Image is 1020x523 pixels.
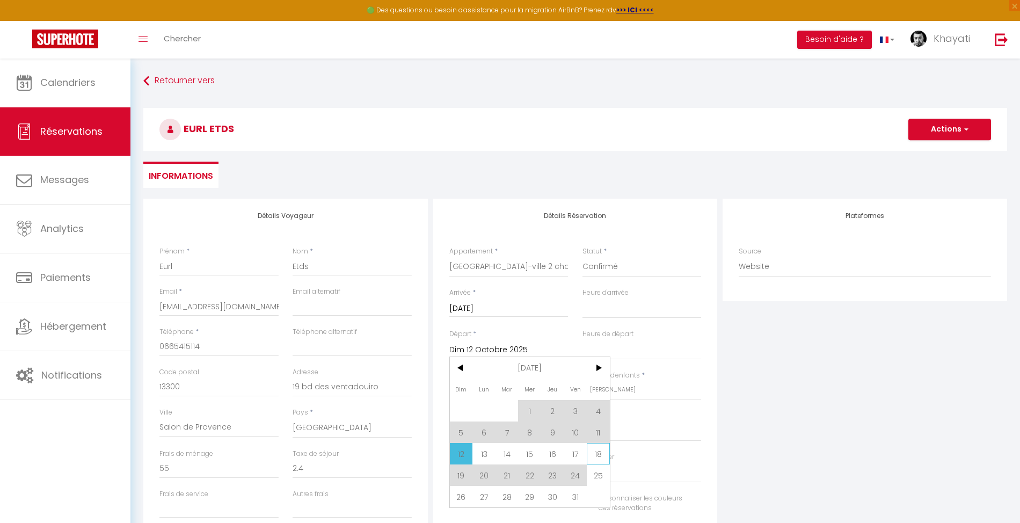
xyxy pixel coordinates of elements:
[159,449,213,459] label: Frais de ménage
[159,489,208,499] label: Frais de service
[40,319,106,333] span: Hébergement
[739,246,761,257] label: Source
[449,329,471,339] label: Départ
[518,464,541,486] span: 22
[164,33,201,44] span: Chercher
[797,31,872,49] button: Besoin d'aide ?
[582,452,614,462] label: A relancer
[40,173,89,186] span: Messages
[32,30,98,48] img: Super Booking
[496,464,519,486] span: 21
[582,329,633,339] label: Heure de départ
[472,357,587,379] span: [DATE]
[293,246,308,257] label: Nom
[541,400,564,422] span: 2
[40,125,103,138] span: Réservations
[910,31,927,47] img: ...
[541,422,564,443] span: 9
[616,5,654,14] a: >>> ICI <<<<
[934,32,970,45] span: Khayati
[159,408,172,418] label: Ville
[739,212,991,220] h4: Plateformes
[472,443,496,464] span: 13
[40,271,91,284] span: Paiements
[449,212,702,220] h4: Détails Réservation
[293,287,340,297] label: Email alternatif
[472,464,496,486] span: 20
[450,357,473,379] span: <
[143,71,1007,91] a: Retourner vers
[518,486,541,507] span: 29
[449,288,471,298] label: Arrivée
[293,327,357,337] label: Téléphone alternatif
[41,368,102,382] span: Notifications
[995,33,1008,46] img: logout
[564,379,587,400] span: Ven
[587,357,610,379] span: >
[40,222,84,235] span: Analytics
[496,486,519,507] span: 28
[159,367,199,377] label: Code postal
[496,379,519,400] span: Mar
[518,422,541,443] span: 8
[564,464,587,486] span: 24
[518,400,541,422] span: 1
[564,400,587,422] span: 3
[496,443,519,464] span: 14
[472,422,496,443] span: 6
[472,379,496,400] span: Lun
[564,422,587,443] span: 10
[159,246,185,257] label: Prénom
[40,76,96,89] span: Calendriers
[293,489,329,499] label: Autres frais
[143,162,218,188] li: Informations
[496,422,519,443] span: 7
[541,443,564,464] span: 16
[587,379,610,400] span: [PERSON_NAME]
[293,408,308,418] label: Pays
[156,21,209,59] a: Chercher
[159,287,177,297] label: Email
[587,464,610,486] span: 25
[587,400,610,422] span: 4
[582,288,629,298] label: Heure d'arrivée
[159,327,194,337] label: Téléphone
[587,443,610,464] span: 18
[450,464,473,486] span: 19
[902,21,983,59] a: ... Khayati
[582,371,640,381] label: Nombre d'enfants
[450,443,473,464] span: 12
[582,246,602,257] label: Statut
[587,422,610,443] span: 11
[541,486,564,507] span: 30
[564,486,587,507] span: 31
[449,246,493,257] label: Appartement
[450,422,473,443] span: 5
[908,119,991,140] button: Actions
[472,486,496,507] span: 27
[541,379,564,400] span: Jeu
[564,443,587,464] span: 17
[518,443,541,464] span: 15
[518,379,541,400] span: Mer
[293,367,318,377] label: Adresse
[293,449,339,459] label: Taxe de séjour
[450,379,473,400] span: Dim
[159,122,234,135] span: Eurl Etds
[450,486,473,507] span: 26
[541,464,564,486] span: 23
[159,212,412,220] h4: Détails Voyageur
